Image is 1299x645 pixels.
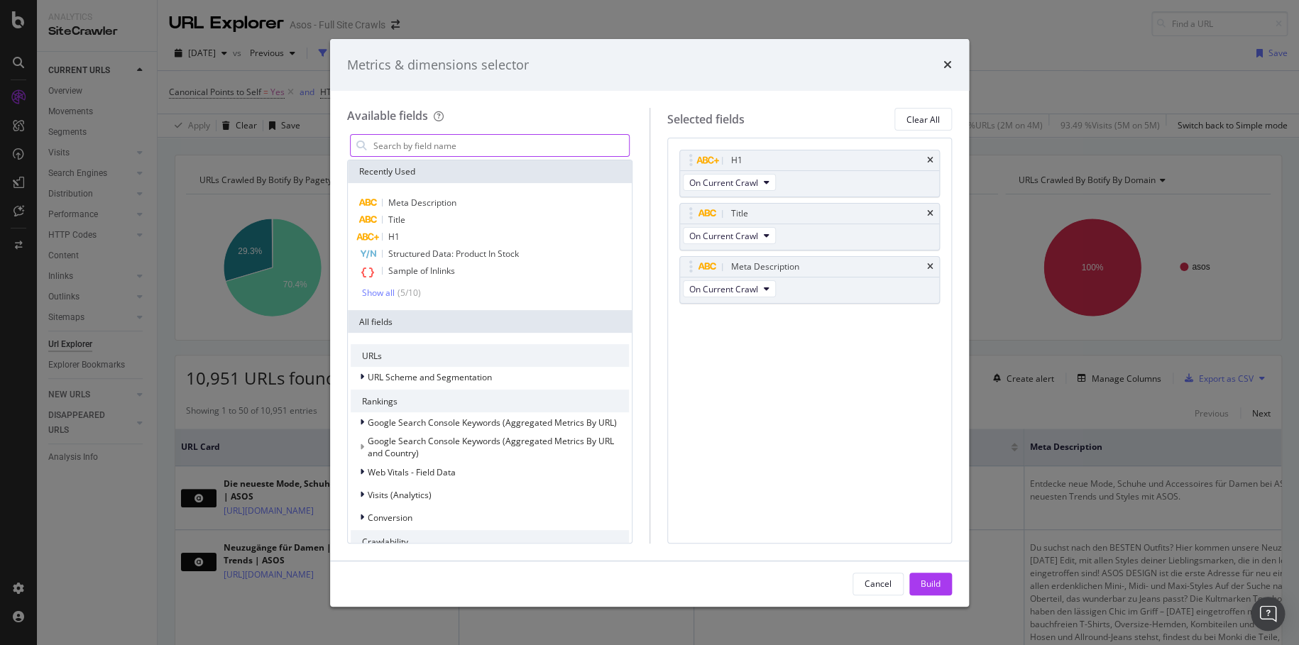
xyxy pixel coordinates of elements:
span: URL Scheme and Segmentation [368,371,492,383]
span: Google Search Console Keywords (Aggregated Metrics By URL) [368,417,617,429]
div: Clear All [906,114,940,126]
button: On Current Crawl [683,174,776,191]
div: Crawlability [351,530,629,553]
div: H1 [731,153,742,167]
div: Selected fields [667,111,745,128]
div: Rankings [351,390,629,412]
div: This group is disabled [351,435,629,459]
div: times [927,209,933,218]
span: On Current Crawl [689,283,758,295]
span: Structured Data: Product In Stock [388,248,519,260]
div: ( 5 / 10 ) [395,287,421,299]
span: Visits (Analytics) [368,489,432,501]
button: Build [909,573,952,595]
span: Web Vitals - Field Data [368,466,456,478]
div: H1timesOn Current Crawl [679,150,941,197]
button: Clear All [894,108,952,131]
div: times [943,56,952,75]
div: Available fields [347,108,428,123]
div: Build [921,578,941,590]
div: Cancel [865,578,892,590]
div: Show all [362,288,395,298]
div: Meta DescriptiontimesOn Current Crawl [679,256,941,304]
div: TitletimesOn Current Crawl [679,203,941,250]
span: On Current Crawl [689,177,758,189]
span: Title [388,214,405,226]
div: Title [731,206,748,221]
span: On Current Crawl [689,230,758,242]
span: Google Search Console Keywords (Aggregated Metrics By URL and Country) [368,435,614,459]
div: All fields [348,310,632,333]
span: Conversion [368,512,412,524]
div: Open Intercom Messenger [1251,597,1285,631]
div: URLs [351,344,629,367]
button: On Current Crawl [683,227,776,244]
div: times [927,156,933,165]
div: Meta Description [731,260,799,274]
input: Search by field name [372,135,629,156]
span: H1 [388,231,400,243]
div: times [927,263,933,271]
div: Metrics & dimensions selector [347,56,529,75]
button: Cancel [853,573,904,595]
span: Meta Description [388,197,456,209]
span: Sample of Inlinks [388,265,455,277]
div: modal [330,39,969,607]
div: Recently Used [348,160,632,183]
button: On Current Crawl [683,280,776,297]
